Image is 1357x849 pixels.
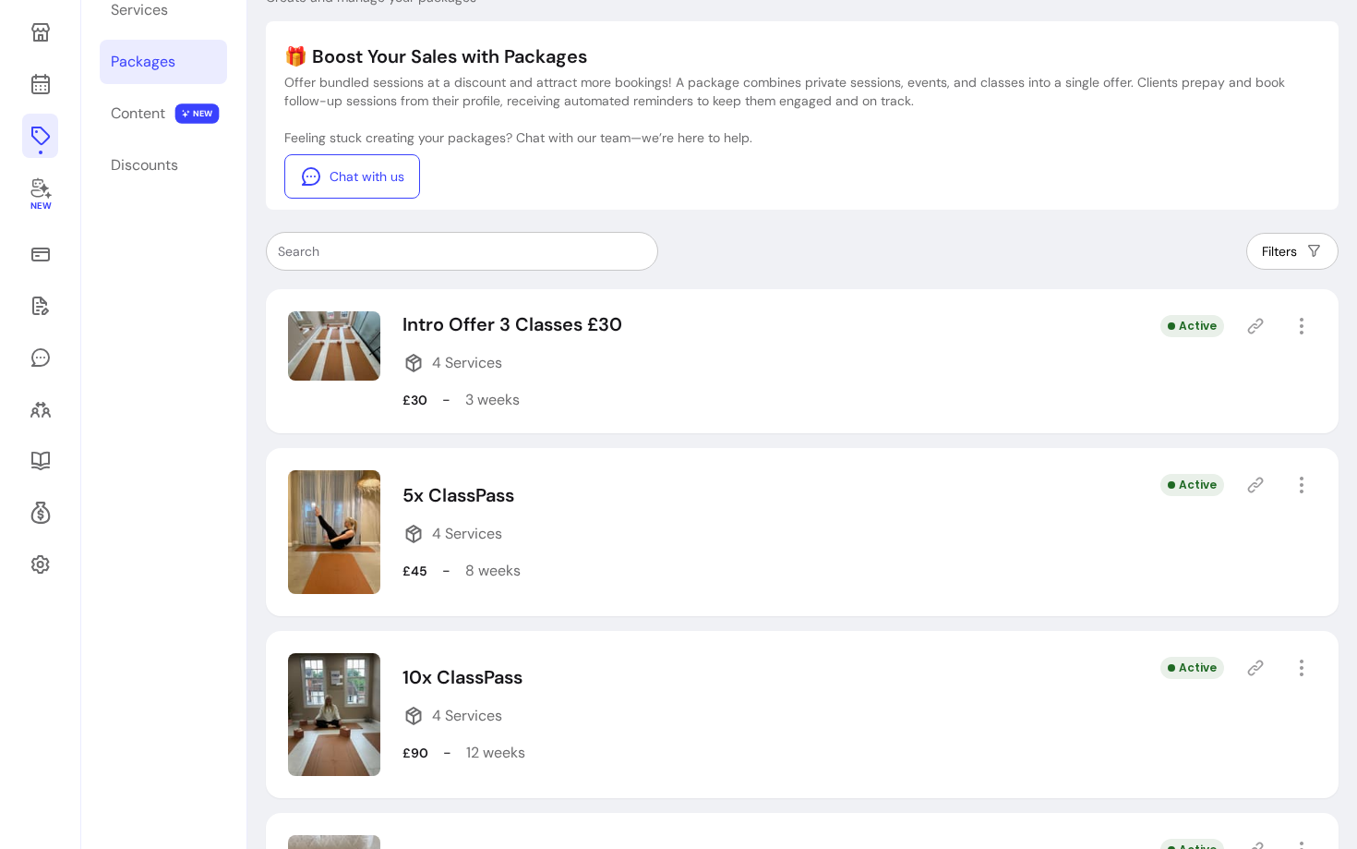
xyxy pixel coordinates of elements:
[1160,474,1224,496] div: Active
[22,165,58,224] a: New
[443,742,451,764] p: -
[284,73,1320,110] p: Offer bundled sessions at a discount and attract more bookings! A package combines private sessio...
[1160,657,1224,679] div: Active
[111,51,175,73] div: Packages
[278,242,646,261] input: Search
[22,114,58,158] a: Offerings
[22,439,58,483] a: Resources
[100,143,227,188] a: Discounts
[175,103,220,124] span: NEW
[22,542,58,587] a: Settings
[432,523,502,545] span: 4 Services
[432,352,502,374] span: 4 Services
[22,335,58,380] a: My Messages
[288,653,380,777] img: Image of 10x ClassPass
[111,103,165,125] div: Content
[22,62,58,106] a: Calendar
[402,744,428,762] p: £90
[288,311,380,381] img: Image of Intro Offer 3 Classes £30
[284,43,1320,69] p: 🎁 Boost Your Sales with Packages
[1246,233,1339,270] button: Filters
[402,391,427,409] p: £30
[22,491,58,535] a: Refer & Earn
[22,10,58,55] a: My Page
[22,284,58,328] a: Waivers
[1160,315,1224,337] div: Active
[402,311,622,337] p: Intro Offer 3 Classes £30
[402,562,427,580] p: £45
[288,470,380,594] img: Image of 5x ClassPass
[22,232,58,276] a: Sales
[284,154,420,199] a: Chat with us
[466,742,525,764] p: 12 weeks
[402,664,525,690] p: 10x ClassPass
[30,200,50,212] span: New
[111,154,178,176] div: Discounts
[22,387,58,431] a: Clients
[100,91,227,136] a: Content NEW
[432,705,502,727] span: 4 Services
[465,560,521,582] p: 8 weeks
[100,40,227,84] a: Packages
[442,560,450,582] p: -
[442,389,450,411] p: -
[402,482,521,508] p: 5x ClassPass
[284,128,1320,147] p: Feeling stuck creating your packages? Chat with our team—we’re here to help.
[465,389,520,411] p: 3 weeks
